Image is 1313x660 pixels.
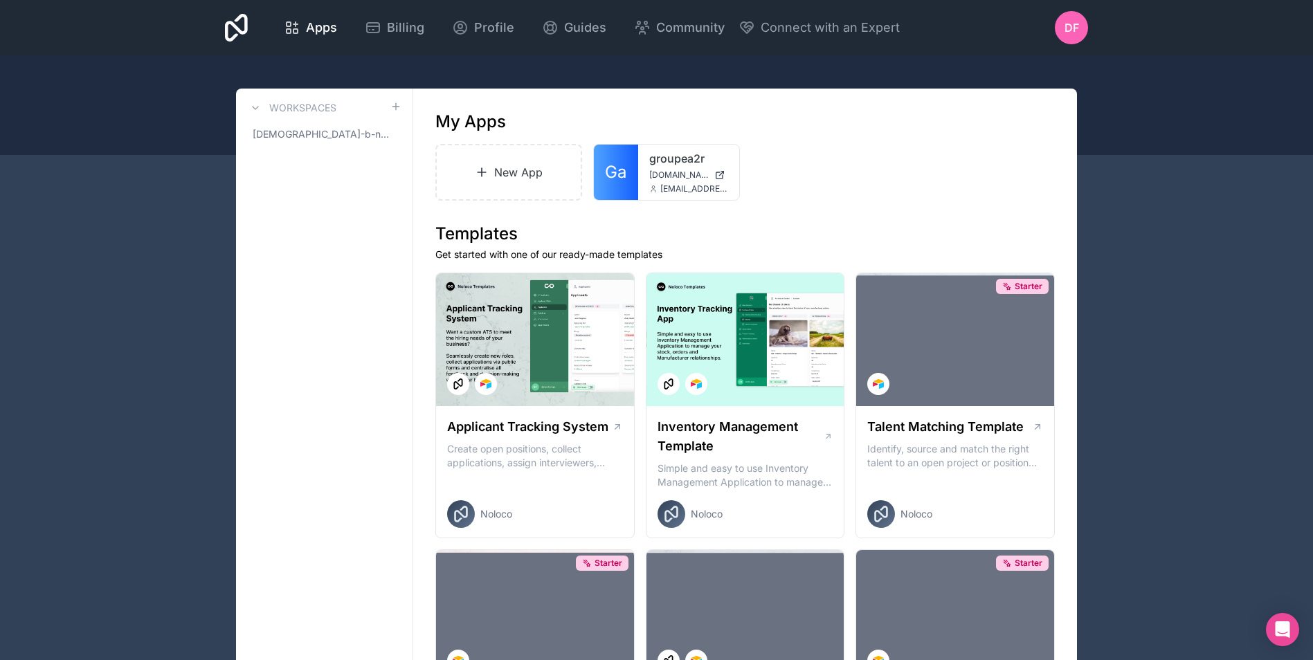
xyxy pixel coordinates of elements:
[435,144,582,201] a: New App
[435,248,1055,262] p: Get started with one of our ready-made templates
[447,442,623,470] p: Create open positions, collect applications, assign interviewers, centralise candidate feedback a...
[269,101,336,115] h3: Workspaces
[691,378,702,389] img: Airtable Logo
[1015,281,1042,292] span: Starter
[306,18,337,37] span: Apps
[1266,613,1299,646] div: Open Intercom Messenger
[649,150,728,167] a: groupea2r
[273,12,348,43] a: Apps
[623,12,736,43] a: Community
[474,18,514,37] span: Profile
[387,18,424,37] span: Billing
[660,183,728,194] span: [EMAIL_ADDRESS][DOMAIN_NAME]
[253,127,390,141] span: [DEMOGRAPHIC_DATA]-b-ni-fio-ngaindiro
[435,223,1055,245] h1: Templates
[247,100,336,116] a: Workspaces
[594,145,638,200] a: Ga
[867,417,1024,437] h1: Talent Matching Template
[435,111,506,133] h1: My Apps
[873,378,884,389] img: Airtable Logo
[1065,19,1079,36] span: DF
[656,18,725,37] span: Community
[531,12,617,43] a: Guides
[739,18,900,37] button: Connect with an Expert
[441,12,525,43] a: Profile
[761,18,900,37] span: Connect with an Expert
[649,169,709,181] span: [DOMAIN_NAME]
[595,558,622,569] span: Starter
[867,442,1043,470] p: Identify, source and match the right talent to an open project or position with our Talent Matchi...
[691,507,723,521] span: Noloco
[1015,558,1042,569] span: Starter
[480,507,512,521] span: Noloco
[247,122,401,147] a: [DEMOGRAPHIC_DATA]-b-ni-fio-ngaindiro
[354,12,435,43] a: Billing
[480,378,491,389] img: Airtable Logo
[605,161,626,183] span: Ga
[900,507,932,521] span: Noloco
[658,461,833,489] p: Simple and easy to use Inventory Management Application to manage your stock, orders and Manufact...
[658,417,824,456] h1: Inventory Management Template
[447,417,608,437] h1: Applicant Tracking System
[564,18,606,37] span: Guides
[649,169,728,181] a: [DOMAIN_NAME]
